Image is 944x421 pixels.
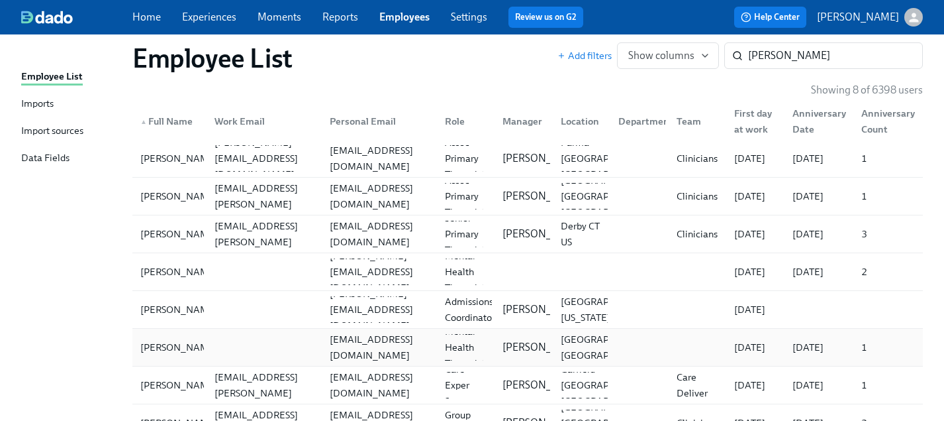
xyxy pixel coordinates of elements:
div: Work Email [209,113,319,129]
div: [PERSON_NAME] [135,339,223,355]
a: Employees [379,11,430,23]
a: [PERSON_NAME][PERSON_NAME][EMAIL_ADDRESS][PERSON_NAME][DOMAIN_NAME][EMAIL_ADDRESS][DOMAIN_NAME]Ca... [132,367,923,404]
span: Help Center [741,11,800,24]
div: 3 [856,226,920,242]
div: Personal Email [319,108,434,135]
div: [PERSON_NAME][EMAIL_ADDRESS][DOMAIN_NAME] [324,286,434,333]
p: [PERSON_NAME] [502,378,585,392]
div: Clinicians [671,226,724,242]
a: [PERSON_NAME][PERSON_NAME][EMAIL_ADDRESS][DOMAIN_NAME]Licensed Mental Health Therapist ([US_STATE... [132,253,923,291]
div: Department [613,113,679,129]
div: [DATE] [729,226,782,242]
a: dado [21,11,132,24]
a: Data Fields [21,150,122,167]
span: ▲ [140,119,147,125]
div: Senior Primary Therapist [440,210,493,258]
div: [GEOGRAPHIC_DATA], [GEOGRAPHIC_DATA] [555,331,666,363]
div: First day at work [729,105,782,137]
div: [DATE] [729,302,782,318]
p: [PERSON_NAME] [502,189,585,204]
div: [DATE] [729,377,782,393]
span: Add filters [557,49,612,62]
div: Department [608,108,666,135]
div: [PERSON_NAME][PERSON_NAME][EMAIL_ADDRESS][PERSON_NAME][DOMAIN_NAME][EMAIL_ADDRESS][DOMAIN_NAME]Se... [132,215,923,253]
div: Garfield [GEOGRAPHIC_DATA] [GEOGRAPHIC_DATA] [555,361,663,409]
div: [DATE] [729,264,782,280]
div: [EMAIL_ADDRESS][DOMAIN_NAME] [324,180,434,212]
a: Reports [322,11,358,23]
button: Show columns [617,42,719,69]
a: Experiences [182,11,236,23]
div: [PERSON_NAME][EMAIL_ADDRESS][PERSON_NAME][DOMAIN_NAME] [209,164,319,228]
p: Showing 8 of 6398 users [811,83,923,97]
div: 1 [856,188,920,204]
div: [GEOGRAPHIC_DATA], [US_STATE] [555,294,666,326]
div: 1 [856,150,920,166]
a: [PERSON_NAME][PERSON_NAME][EMAIL_ADDRESS][DOMAIN_NAME][EMAIL_ADDRESS][DOMAIN_NAME]Assoc Primary T... [132,140,923,178]
h1: Employee List [132,42,293,74]
div: Clinicians [671,188,724,204]
div: [DATE] [787,226,851,242]
a: Import sources [21,123,122,140]
a: Home [132,11,161,23]
div: Import sources [21,123,83,140]
div: [PERSON_NAME][PERSON_NAME][EMAIL_ADDRESS][DOMAIN_NAME]Licensed Mental Health Therapist ([US_STATE... [132,253,923,290]
p: [PERSON_NAME] [502,151,585,166]
div: Team [666,108,724,135]
div: Derby CT US [555,218,608,250]
div: Work Email [204,108,319,135]
a: Moments [258,11,301,23]
div: [PERSON_NAME][PERSON_NAME][EMAIL_ADDRESS][PERSON_NAME][DOMAIN_NAME][EMAIL_ADDRESS][DOMAIN_NAME]Ca... [132,367,923,404]
div: Admissions Coordinator [440,294,500,326]
p: [PERSON_NAME] [817,10,899,25]
div: First day at work [724,108,782,135]
div: Care Exper Spec [440,361,493,409]
div: Team [671,113,724,129]
div: [PERSON_NAME] [135,302,223,318]
div: [PERSON_NAME][EMAIL_ADDRESS][PERSON_NAME][DOMAIN_NAME] [209,202,319,266]
div: [PERSON_NAME][EMAIL_ADDRESS][DOMAIN_NAME] [209,135,319,182]
div: [PERSON_NAME] [135,188,223,204]
div: Anniversary Date [787,105,851,137]
input: Search by name [748,42,923,69]
div: Assoc Primary Therapist [440,172,493,220]
a: Review us on G2 [515,11,577,24]
div: [PERSON_NAME] [135,377,223,393]
div: Role [434,108,493,135]
div: Assoc Primary Therapist [440,135,493,182]
div: Anniversary Date [782,108,851,135]
div: [PERSON_NAME][EMAIL_ADDRESS][DOMAIN_NAME] [324,248,434,296]
div: Anniversary Count [851,108,920,135]
div: Manager [492,108,550,135]
div: Role [440,113,493,129]
button: Review us on G2 [508,7,583,28]
a: [PERSON_NAME][EMAIL_ADDRESS][DOMAIN_NAME]Licensed Mental Health Therapist ([US_STATE])[PERSON_NAM... [132,329,923,367]
a: Imports [21,96,122,113]
a: [PERSON_NAME][PERSON_NAME][EMAIL_ADDRESS][PERSON_NAME][DOMAIN_NAME][EMAIL_ADDRESS][DOMAIN_NAME]Se... [132,215,923,253]
div: Clinicians [671,150,724,166]
div: Care Deliver [671,369,724,401]
button: [PERSON_NAME] [817,8,923,27]
a: [PERSON_NAME][PERSON_NAME][EMAIL_ADDRESS][DOMAIN_NAME]Admissions Coordinator[PERSON_NAME][GEOGRAP... [132,291,923,329]
div: [PERSON_NAME] [135,264,223,280]
img: dado [21,11,73,24]
div: [PERSON_NAME][PERSON_NAME][EMAIL_ADDRESS][PERSON_NAME][DOMAIN_NAME][EMAIL_ADDRESS][DOMAIN_NAME]As... [132,178,923,215]
div: 2 [856,264,920,280]
div: [GEOGRAPHIC_DATA] [GEOGRAPHIC_DATA] [GEOGRAPHIC_DATA] [555,172,663,220]
div: [DATE] [787,264,851,280]
div: [PERSON_NAME] [135,226,223,242]
div: Full Name [135,113,204,129]
a: Employee List [21,69,122,86]
div: [EMAIL_ADDRESS][DOMAIN_NAME] [324,369,434,401]
div: Personal Email [324,113,434,129]
button: Help Center [734,7,806,28]
div: [PERSON_NAME][EMAIL_ADDRESS][PERSON_NAME][DOMAIN_NAME] [209,353,319,417]
div: Licensed Mental Health Therapist ([US_STATE]) [440,232,506,312]
div: [EMAIL_ADDRESS][DOMAIN_NAME] [324,218,434,250]
div: 1 [856,339,920,355]
div: Imports [21,96,54,113]
div: [DATE] [729,150,782,166]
